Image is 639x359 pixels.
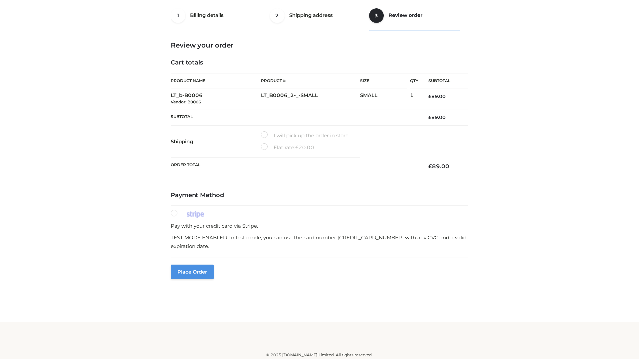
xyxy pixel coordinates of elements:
small: Vendor: B0006 [171,99,201,104]
th: Product Name [171,73,261,88]
span: £ [428,93,431,99]
span: £ [428,163,432,170]
td: LT_B0006_2-_-SMALL [261,88,360,109]
div: © 2025 [DOMAIN_NAME] Limited. All rights reserved. [99,352,540,358]
th: Subtotal [171,109,418,125]
bdi: 89.00 [428,114,446,120]
th: Shipping [171,126,261,158]
th: Subtotal [418,73,468,88]
span: £ [428,114,431,120]
th: Qty [410,73,418,88]
th: Product # [261,73,360,88]
bdi: 20.00 [295,144,314,151]
p: Pay with your credit card via Stripe. [171,222,468,230]
th: Size [360,73,407,88]
label: I will pick up the order in store. [261,131,349,140]
th: Order Total [171,158,418,175]
bdi: 89.00 [428,93,446,99]
h4: Payment Method [171,192,468,199]
td: 1 [410,88,418,109]
span: £ [295,144,299,151]
p: TEST MODE ENABLED. In test mode, you can use the card number [CREDIT_CARD_NUMBER] with any CVC an... [171,233,468,250]
td: LT_b-B0006 [171,88,261,109]
button: Place order [171,265,214,279]
label: Flat rate: [261,143,314,152]
h3: Review your order [171,41,468,49]
td: SMALL [360,88,410,109]
h4: Cart totals [171,59,468,66]
bdi: 89.00 [428,163,449,170]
